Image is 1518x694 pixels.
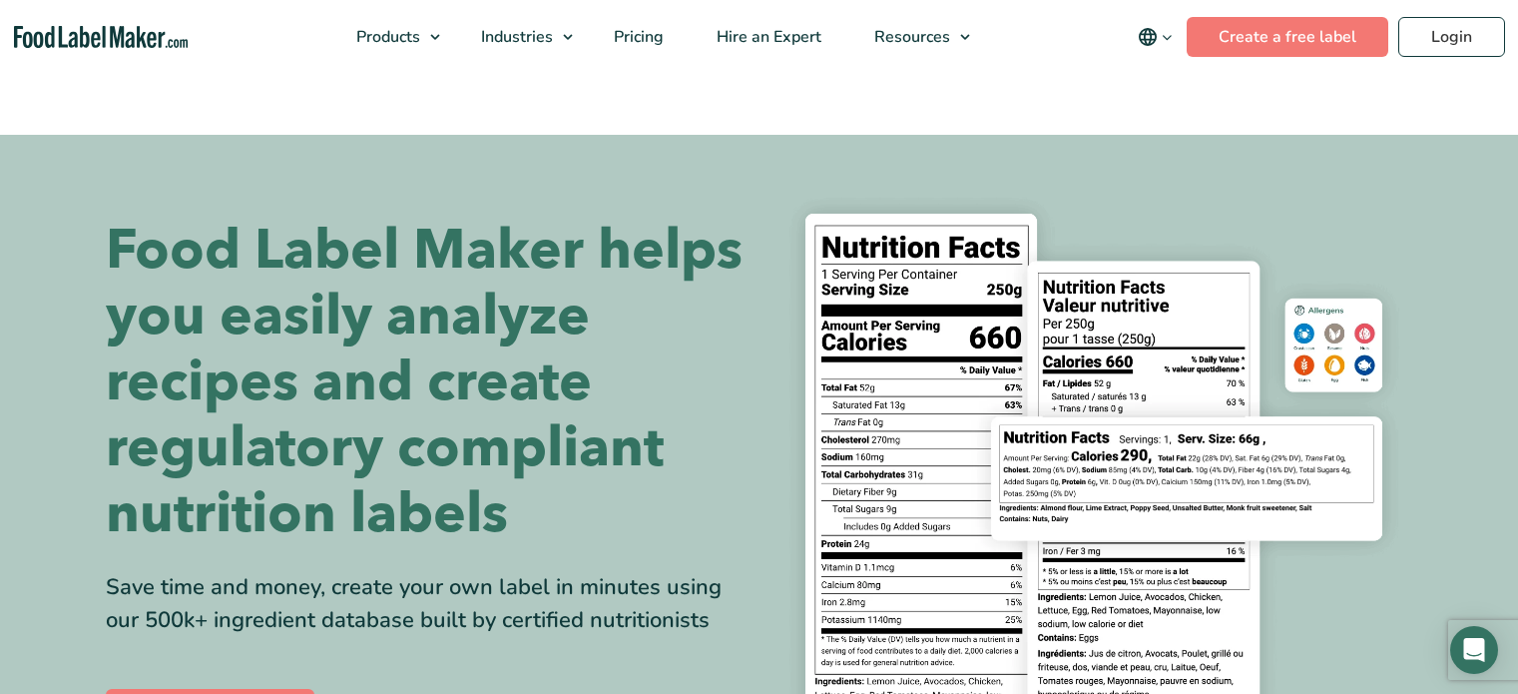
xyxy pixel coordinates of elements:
span: Resources [868,26,952,48]
span: Pricing [608,26,666,48]
div: Save time and money, create your own label in minutes using our 500k+ ingredient database built b... [106,571,745,637]
a: Create a free label [1187,17,1388,57]
a: Login [1398,17,1505,57]
span: Products [350,26,422,48]
div: Open Intercom Messenger [1450,626,1498,674]
span: Hire an Expert [711,26,823,48]
span: Industries [475,26,555,48]
h1: Food Label Maker helps you easily analyze recipes and create regulatory compliant nutrition labels [106,218,745,547]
